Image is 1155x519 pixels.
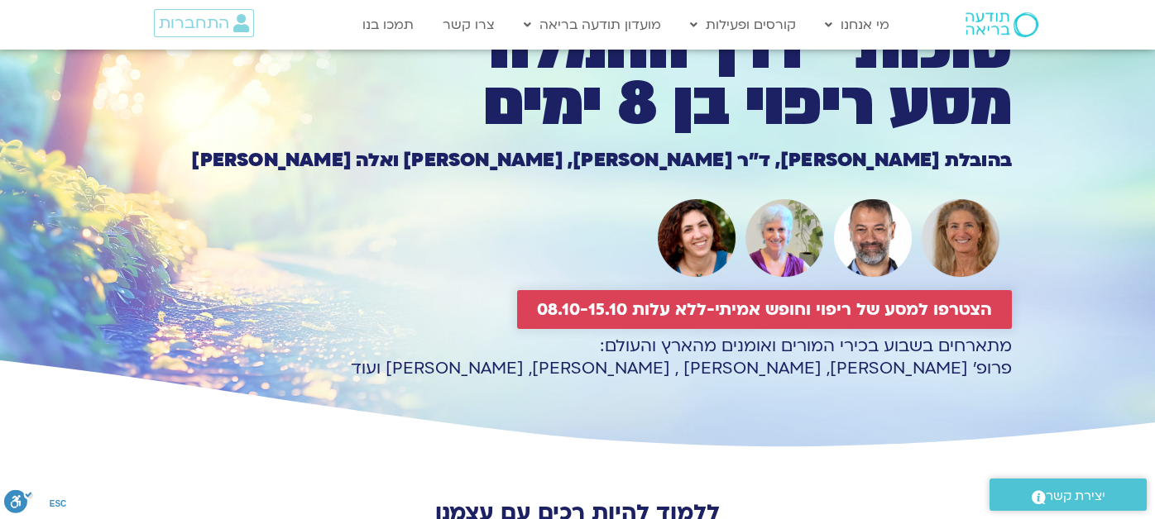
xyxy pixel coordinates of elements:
a: מי אנחנו [817,9,898,40]
span: הצטרפו למסע של ריפוי וחופש אמיתי-ללא עלות 08.10-15.10 [537,300,992,319]
a: יצירת קשר [990,479,1147,511]
a: מועדון תודעה בריאה [515,9,669,40]
span: התחברות [159,14,229,32]
span: יצירת קשר [1046,485,1105,507]
a: התחברות [154,9,254,37]
h1: בהובלת [PERSON_NAME], ד״ר [PERSON_NAME], [PERSON_NAME] ואלה [PERSON_NAME] [143,151,1012,169]
a: הצטרפו למסע של ריפוי וחופש אמיתי-ללא עלות 08.10-15.10 [517,290,1012,329]
a: תמכו בנו [354,9,422,40]
a: צרו קשר [434,9,503,40]
a: קורסים ופעילות [682,9,804,40]
h1: סוכות ״דרך החמלה״ מסע ריפוי בן 8 ימים [143,21,1012,133]
img: תודעה בריאה [966,12,1038,37]
p: מתארחים בשבוע בכירי המורים ואומנים מהארץ והעולם: פרופ׳ [PERSON_NAME], [PERSON_NAME] , [PERSON_NAM... [143,335,1012,379]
